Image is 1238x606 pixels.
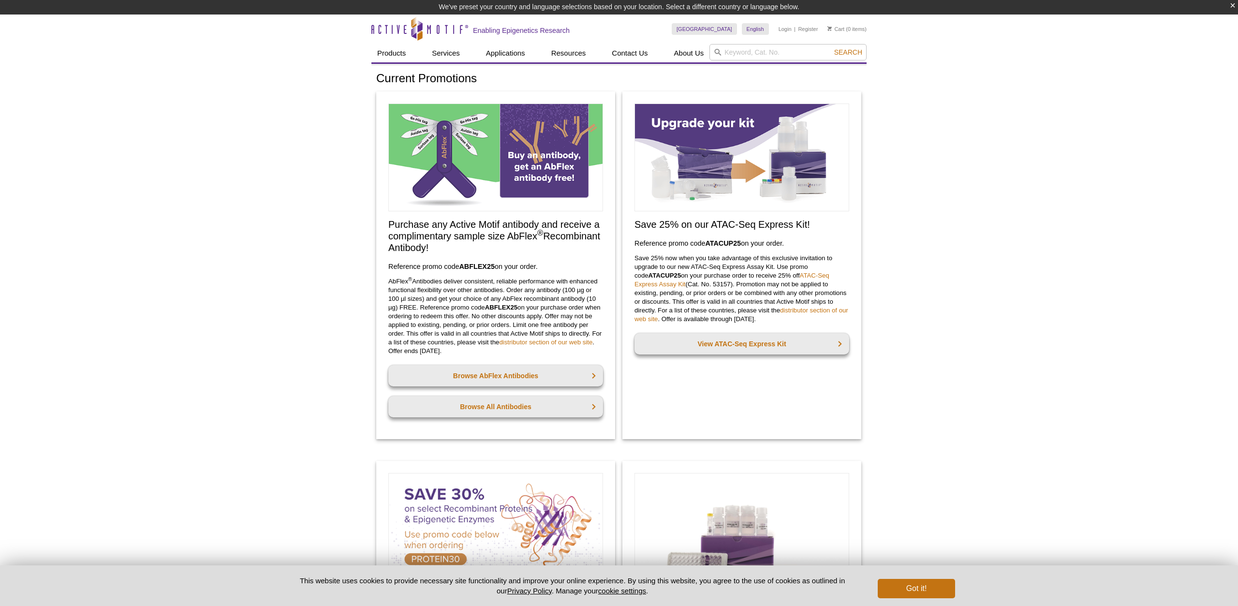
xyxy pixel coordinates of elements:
a: Register [798,26,818,32]
a: Applications [480,44,531,62]
h3: Reference promo code on your order. [388,261,603,272]
h3: Reference promo code on your order. [634,237,849,249]
p: Save 25% now when you take advantage of this exclusive invitation to upgrade to our new ATAC-Seq ... [634,254,849,324]
sup: ® [537,229,543,238]
img: Save on Recombinant Proteins and Enzymes [388,473,603,581]
a: Cart [827,26,844,32]
a: English [742,23,769,35]
img: Save on ATAC-Seq Express Assay Kit [634,103,849,211]
h1: Current Promotions [376,72,862,86]
a: Browse All Antibodies [388,396,603,417]
button: Got it! [878,579,955,598]
span: Search [834,48,862,56]
strong: ABFLEX25 [459,263,495,270]
a: View ATAC-Seq Express Kit [634,333,849,355]
a: Services [426,44,466,62]
strong: ATACUP25 [648,272,681,279]
li: | [794,23,796,35]
strong: ABFLEX25 [485,304,517,311]
a: Browse AbFlex Antibodies [388,365,603,386]
a: distributor section of our web site [499,339,592,346]
a: About Us [668,44,710,62]
img: Free Sample Size AbFlex Antibody [388,103,603,211]
sup: ® [408,276,412,282]
h2: Purchase any Active Motif antibody and receive a complimentary sample size AbFlex Recombinant Ant... [388,219,603,253]
a: Login [779,26,792,32]
button: cookie settings [598,587,646,595]
a: [GEOGRAPHIC_DATA] [672,23,737,35]
input: Keyword, Cat. No. [709,44,867,60]
li: (0 items) [827,23,867,35]
h2: Save 25% on our ATAC-Seq Express Kit! [634,219,849,230]
a: Products [371,44,412,62]
h2: Enabling Epigenetics Research [473,26,570,35]
a: Contact Us [606,44,653,62]
p: This website uses cookies to provide necessary site functionality and improve your online experie... [283,576,862,596]
strong: ATACUP25 [705,239,741,247]
img: Your Cart [827,26,832,31]
a: distributor section of our web site [634,307,848,323]
button: Search [831,48,865,57]
a: Privacy Policy [507,587,552,595]
p: AbFlex Antibodies deliver consistent, reliable performance with enhanced functional flexibility o... [388,277,603,355]
a: Resources [545,44,592,62]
